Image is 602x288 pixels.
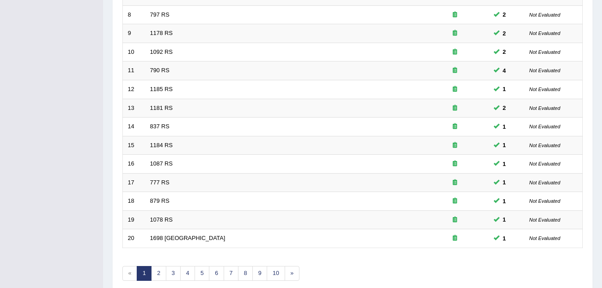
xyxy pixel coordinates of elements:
td: 20 [123,229,145,248]
a: 1087 RS [150,160,173,167]
small: Not Evaluated [529,180,560,185]
td: 19 [123,210,145,229]
small: Not Evaluated [529,12,560,17]
td: 15 [123,136,145,155]
td: 11 [123,61,145,80]
td: 10 [123,43,145,61]
div: Exam occurring question [426,104,484,113]
td: 14 [123,118,145,136]
a: 7 [224,266,238,281]
span: « [122,266,137,281]
div: Exam occurring question [426,234,484,243]
td: 16 [123,155,145,174]
span: You can still take this question [499,47,510,57]
a: 1184 RS [150,142,173,148]
a: 1 [137,266,152,281]
td: 18 [123,192,145,211]
a: 10 [267,266,285,281]
span: You can still take this question [499,159,510,169]
a: 1698 [GEOGRAPHIC_DATA] [150,235,225,241]
span: You can still take this question [499,215,510,224]
a: 2 [151,266,166,281]
div: Exam occurring question [426,85,484,94]
a: 790 RS [150,67,169,74]
small: Not Evaluated [529,31,560,36]
td: 12 [123,80,145,99]
small: Not Evaluated [529,87,560,92]
span: You can still take this question [499,84,510,94]
td: 17 [123,173,145,192]
span: You can still take this question [499,178,510,187]
td: 8 [123,5,145,24]
a: 6 [209,266,224,281]
div: Exam occurring question [426,141,484,150]
div: Exam occurring question [426,11,484,19]
a: 879 RS [150,197,169,204]
span: You can still take this question [499,122,510,131]
small: Not Evaluated [529,161,560,166]
span: You can still take this question [499,103,510,113]
small: Not Evaluated [529,49,560,55]
a: 797 RS [150,11,169,18]
div: Exam occurring question [426,48,484,57]
a: 1092 RS [150,48,173,55]
div: Exam occurring question [426,216,484,224]
span: You can still take this question [499,140,510,150]
a: 777 RS [150,179,169,186]
a: » [285,266,299,281]
div: Exam occurring question [426,66,484,75]
a: 837 RS [150,123,169,130]
small: Not Evaluated [529,217,560,223]
a: 1078 RS [150,216,173,223]
span: You can still take this question [499,66,510,75]
small: Not Evaluated [529,198,560,204]
div: Exam occurring question [426,160,484,168]
small: Not Evaluated [529,124,560,129]
span: You can still take this question [499,196,510,206]
small: Not Evaluated [529,68,560,73]
div: Exam occurring question [426,122,484,131]
td: 13 [123,99,145,118]
span: You can still take this question [499,234,510,243]
a: 3 [166,266,181,281]
a: 4 [180,266,195,281]
div: Exam occurring question [426,29,484,38]
a: 1178 RS [150,30,173,36]
span: You can still take this question [499,29,510,38]
div: Exam occurring question [426,197,484,205]
a: 5 [195,266,209,281]
a: 9 [252,266,267,281]
small: Not Evaluated [529,105,560,111]
div: Exam occurring question [426,179,484,187]
td: 9 [123,24,145,43]
small: Not Evaluated [529,143,560,148]
small: Not Evaluated [529,236,560,241]
a: 1185 RS [150,86,173,92]
a: 8 [238,266,253,281]
a: 1181 RS [150,105,173,111]
span: You can still take this question [499,10,510,19]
